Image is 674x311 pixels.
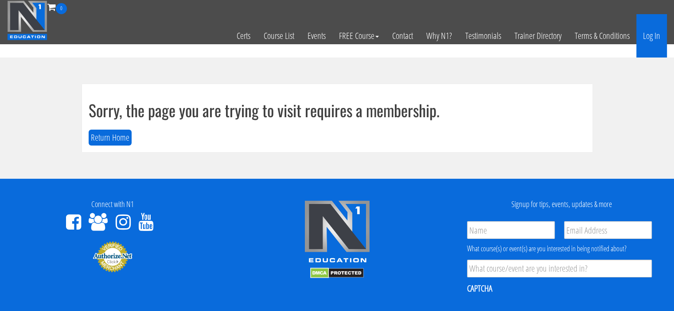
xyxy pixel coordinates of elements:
div: What course(s) or event(s) are you interested in being notified about? [467,243,652,254]
img: n1-education [7,0,47,40]
h1: Sorry, the page you are trying to visit requires a membership. [89,101,586,119]
img: n1-edu-logo [304,200,370,265]
a: Why N1? [420,14,459,58]
a: Contact [386,14,420,58]
a: 0 [47,1,67,13]
a: Trainer Directory [508,14,568,58]
input: What course/event are you interested in? [467,260,652,277]
img: Authorize.Net Merchant - Click to Verify [93,241,132,273]
span: 0 [56,3,67,14]
h4: Connect with N1 [7,200,218,209]
a: Certs [230,14,257,58]
label: CAPTCHA [467,283,492,294]
input: Name [467,221,555,239]
a: FREE Course [332,14,386,58]
a: Course List [257,14,301,58]
a: Log In [636,14,667,58]
a: Events [301,14,332,58]
button: Return Home [89,130,132,146]
a: Terms & Conditions [568,14,636,58]
h4: Signup for tips, events, updates & more [456,200,667,209]
a: Testimonials [459,14,508,58]
input: Email Address [564,221,652,239]
img: DMCA.com Protection Status [310,268,364,278]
